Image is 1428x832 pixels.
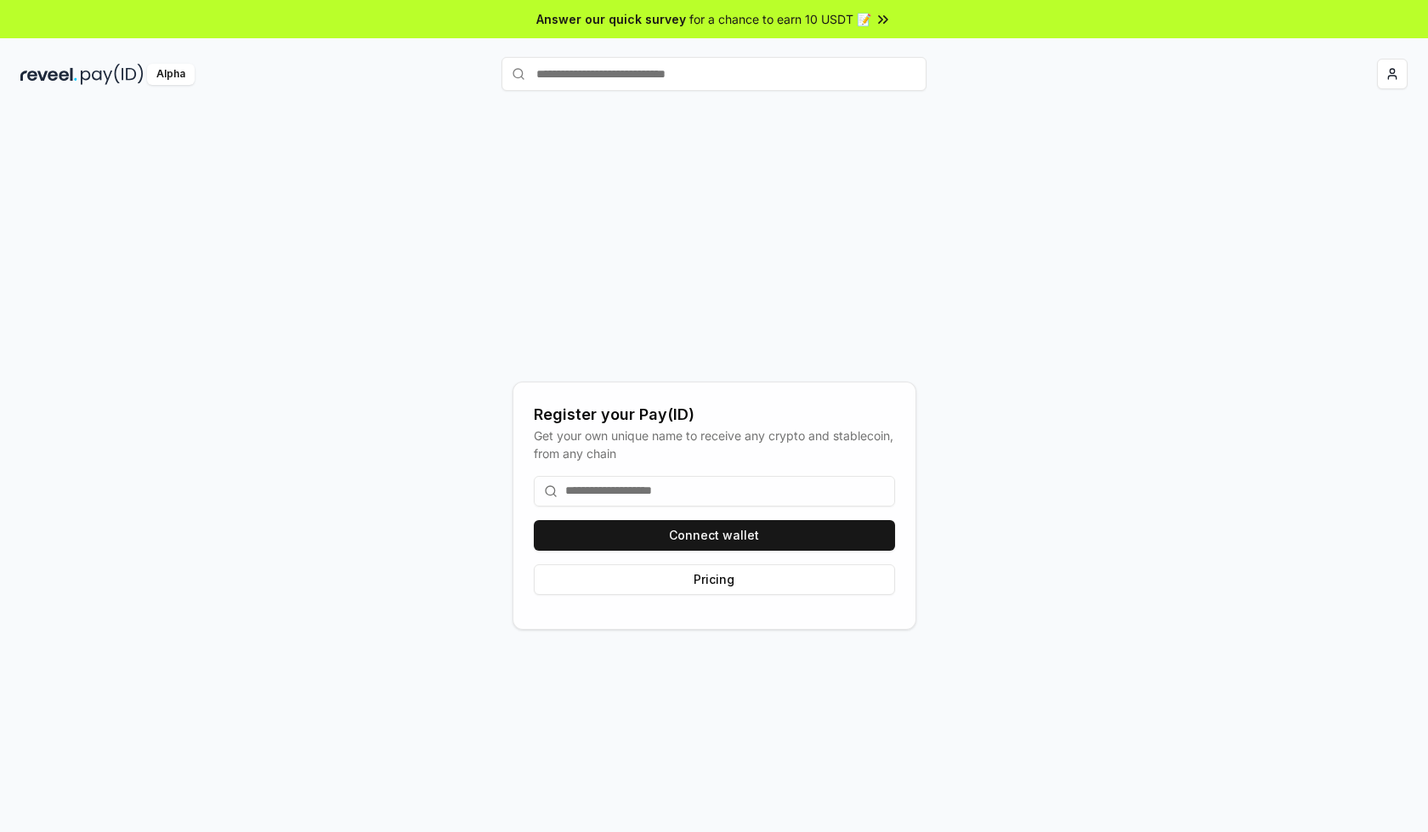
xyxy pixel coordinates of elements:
[534,427,895,462] div: Get your own unique name to receive any crypto and stablecoin, from any chain
[536,10,686,28] span: Answer our quick survey
[81,64,144,85] img: pay_id
[534,520,895,551] button: Connect wallet
[147,64,195,85] div: Alpha
[20,64,77,85] img: reveel_dark
[689,10,871,28] span: for a chance to earn 10 USDT 📝
[534,564,895,595] button: Pricing
[534,403,895,427] div: Register your Pay(ID)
